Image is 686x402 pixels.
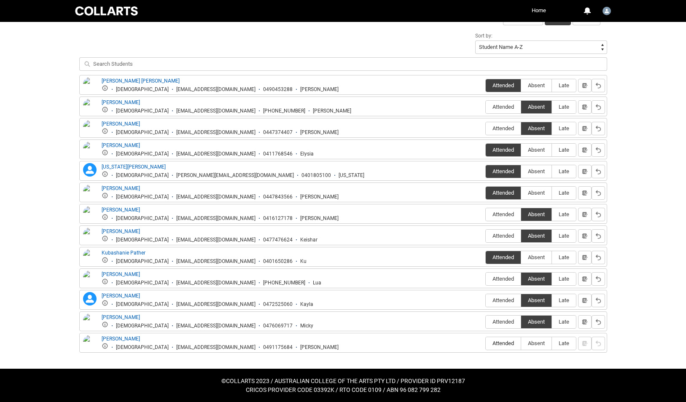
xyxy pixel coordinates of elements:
button: Reset [592,251,605,264]
div: 0472525060 [263,301,293,308]
span: Late [552,254,576,260]
img: Kubashanie Pather [83,249,97,268]
span: Late [552,168,576,174]
button: Notes [578,315,592,329]
span: Absent [521,340,551,346]
span: Absent [521,297,551,303]
a: [PERSON_NAME] [PERSON_NAME] [102,78,180,84]
button: Reset [592,315,605,329]
button: User Profile Jason.Pasqual [600,3,613,17]
span: Absent [521,125,551,131]
span: Attended [486,211,521,217]
div: [DEMOGRAPHIC_DATA] [116,344,169,351]
button: Reset [592,294,605,307]
img: Elysia Blight [83,142,97,160]
span: Attended [486,104,521,110]
div: [DEMOGRAPHIC_DATA] [116,215,169,222]
div: [EMAIL_ADDRESS][DOMAIN_NAME] [176,129,256,136]
button: Notes [578,208,592,221]
div: Elysia [300,151,314,157]
span: Late [552,276,576,282]
div: 0411768546 [263,151,293,157]
div: [PHONE_NUMBER] [263,280,305,286]
button: Notes [578,272,592,286]
div: [PHONE_NUMBER] [263,108,305,114]
a: [PERSON_NAME] [102,121,140,127]
button: Reset [592,143,605,157]
button: Reset [592,208,605,221]
div: [DEMOGRAPHIC_DATA] [116,129,169,136]
div: [EMAIL_ADDRESS][DOMAIN_NAME] [176,237,256,243]
button: Reset [592,186,605,200]
span: Late [552,82,576,88]
button: Notes [578,294,592,307]
span: Attended [486,233,521,239]
img: Judy Huynh [83,206,97,225]
span: Attended [486,125,521,131]
div: Lua [313,280,321,286]
span: Absent [521,190,551,196]
img: Lua Carr [83,271,97,289]
button: Notes [578,251,592,264]
img: Keishar Macfarlane [83,228,97,246]
div: [EMAIL_ADDRESS][DOMAIN_NAME] [176,344,256,351]
a: Kubashanie Pather [102,250,145,256]
div: 0447843566 [263,194,293,200]
span: Late [552,297,576,303]
div: 0477476624 [263,237,293,243]
a: [PERSON_NAME] [102,314,140,320]
div: 0416127178 [263,215,293,222]
a: [PERSON_NAME] [102,271,140,277]
button: Notes [578,143,592,157]
button: Notes [578,229,592,243]
span: Absent [521,254,551,260]
div: 0491175684 [263,344,293,351]
img: Celeste Monique Galimberti Espinoza [83,77,97,107]
div: [DEMOGRAPHIC_DATA] [116,323,169,329]
div: 0476069717 [263,323,293,329]
span: Attended [486,297,521,303]
button: Notes [578,122,592,135]
div: [DEMOGRAPHIC_DATA] [116,280,169,286]
div: Kayla [300,301,313,308]
span: Late [552,147,576,153]
div: 0447374407 [263,129,293,136]
img: Charles Attard [83,99,97,117]
button: Notes [578,100,592,114]
div: Ku [300,258,307,265]
span: Attended [486,254,521,260]
button: Reset [592,79,605,92]
div: [EMAIL_ADDRESS][DOMAIN_NAME] [176,258,256,265]
a: [US_STATE][PERSON_NAME] [102,164,166,170]
div: [PERSON_NAME] [300,129,339,136]
div: [PERSON_NAME][EMAIL_ADDRESS][DOMAIN_NAME] [176,172,294,179]
span: Late [552,104,576,110]
div: [PERSON_NAME] [300,215,339,222]
div: [PERSON_NAME] [313,108,351,114]
span: Late [552,211,576,217]
lightning-icon: Georgia Owen [83,163,97,177]
span: Attended [486,190,521,196]
button: Reset [592,122,605,135]
span: Attended [486,340,521,346]
div: [DEMOGRAPHIC_DATA] [116,237,169,243]
img: Mikayla Van Dalen [83,314,97,338]
button: Notes [578,165,592,178]
a: Home [530,4,548,17]
div: 0490453288 [263,86,293,93]
div: [EMAIL_ADDRESS][DOMAIN_NAME] [176,215,256,222]
span: Attended [486,168,521,174]
img: Jason.Pasqual [603,7,611,15]
a: [PERSON_NAME] [102,99,140,105]
span: Absent [521,104,551,110]
button: Reset [592,337,605,350]
div: [DEMOGRAPHIC_DATA] [116,258,169,265]
button: Reset [592,272,605,286]
span: Late [552,319,576,325]
div: [EMAIL_ADDRESS][DOMAIN_NAME] [176,108,256,114]
div: [DEMOGRAPHIC_DATA] [116,108,169,114]
div: 0401805100 [301,172,331,179]
a: [PERSON_NAME] [102,228,140,234]
button: Reset [592,165,605,178]
span: Attended [486,82,521,88]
